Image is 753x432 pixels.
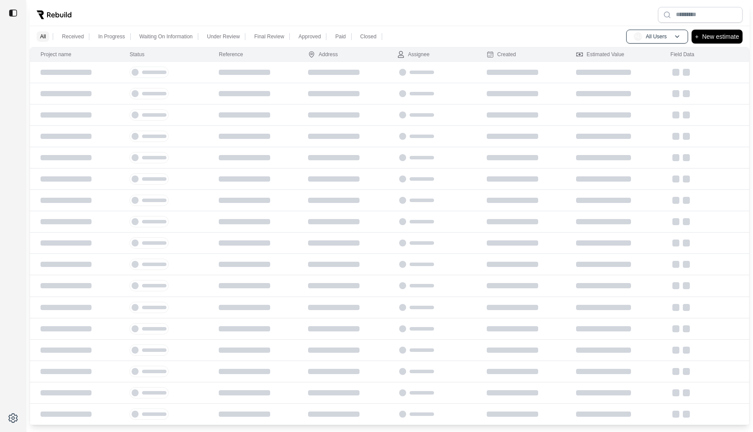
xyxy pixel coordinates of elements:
span: AU [634,32,642,41]
div: Project name [41,51,71,58]
div: Assignee [397,51,429,58]
p: Closed [360,33,376,40]
div: Created [487,51,516,58]
p: In Progress [98,33,125,40]
p: Waiting On Information [139,33,193,40]
div: Reference [219,51,243,58]
img: Rebuild [37,10,71,19]
p: Approved [298,33,321,40]
img: toggle sidebar [9,9,17,17]
div: Address [308,51,338,58]
p: Paid [335,33,346,40]
p: All [40,33,46,40]
p: Received [62,33,84,40]
p: + [695,31,699,42]
button: +New estimate [692,30,743,44]
p: Final Review [254,33,284,40]
div: Status [129,51,144,58]
div: Field Data [671,51,695,58]
p: Under Review [207,33,240,40]
p: New estimate [702,31,739,42]
button: AUAll Users [626,30,688,44]
p: All Users [646,33,667,40]
div: Estimated Value [576,51,624,58]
